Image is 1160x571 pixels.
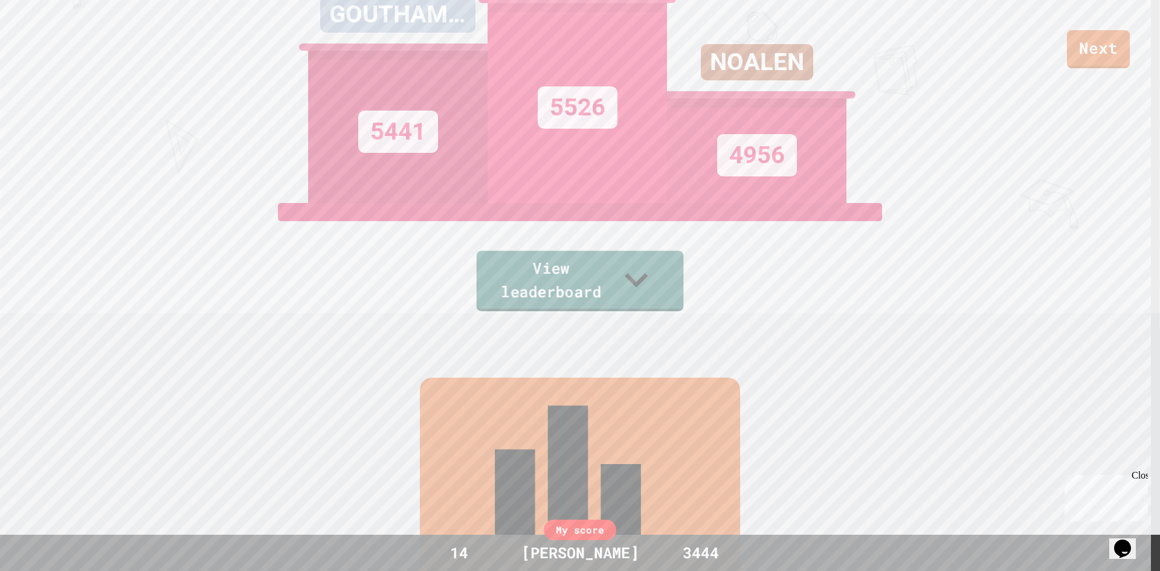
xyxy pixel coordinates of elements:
div: 4956 [717,134,797,176]
div: My score [544,520,616,540]
div: Chat with us now!Close [5,5,83,77]
div: 5441 [358,111,438,153]
div: 5526 [538,86,617,129]
div: NOALEN [701,44,813,80]
div: [PERSON_NAME] [509,541,651,564]
iframe: chat widget [1060,470,1148,521]
a: View leaderboard [477,251,684,311]
iframe: chat widget [1109,523,1148,559]
div: 14 [414,541,504,564]
a: Next [1067,30,1130,68]
div: 3444 [656,541,746,564]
